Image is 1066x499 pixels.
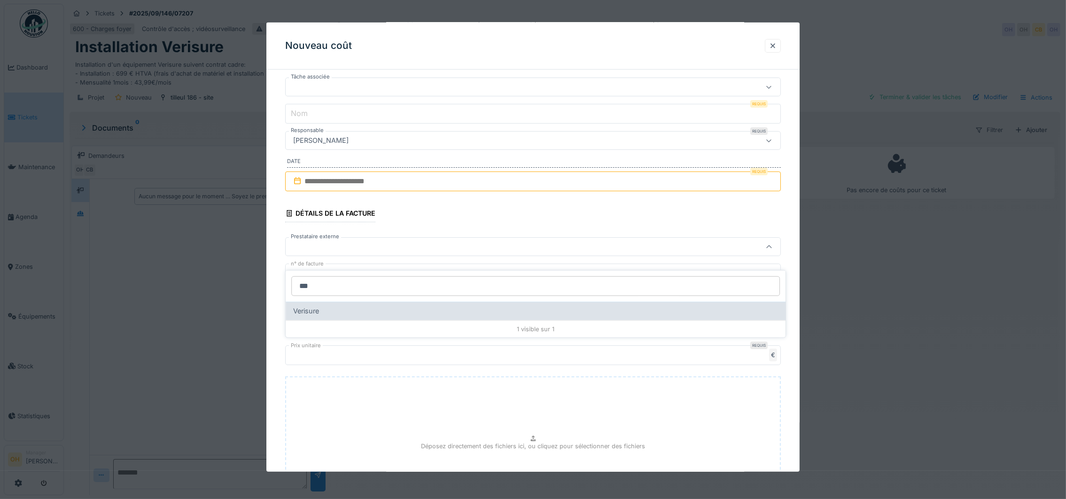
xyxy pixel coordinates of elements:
[289,126,326,134] label: Responsable
[289,135,352,146] div: [PERSON_NAME]
[289,73,332,81] label: Tâche associée
[289,233,341,241] label: Prestataire externe
[289,342,323,350] label: Prix unitaire
[285,40,352,52] h3: Nouveau coût
[750,100,768,108] div: Requis
[289,108,310,119] label: Nom
[750,168,768,175] div: Requis
[285,206,375,222] div: Détails de la facture
[286,320,786,337] div: 1 visible sur 1
[293,306,319,316] span: Verisure
[287,157,781,168] label: Date
[289,260,326,268] label: n° de facture
[769,349,777,361] div: €
[421,442,645,451] p: Déposez directement des fichiers ici, ou cliquez pour sélectionner des fichiers
[750,342,768,349] div: Requis
[750,127,768,135] div: Requis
